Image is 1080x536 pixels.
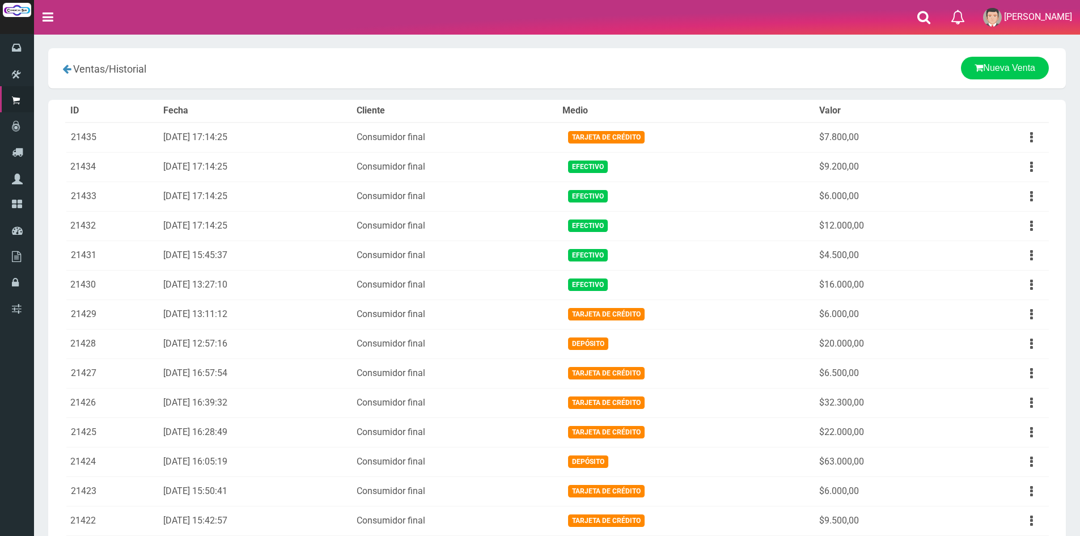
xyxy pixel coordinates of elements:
[568,396,645,408] span: Tarjeta de Crédito
[66,476,159,506] td: 21423
[568,308,645,320] span: Tarjeta de Crédito
[815,447,957,476] td: $63.000,00
[815,182,957,211] td: $6.000,00
[159,299,352,329] td: [DATE] 13:11:12
[159,152,352,182] td: [DATE] 17:14:25
[159,358,352,388] td: [DATE] 16:57:54
[352,506,557,535] td: Consumidor final
[352,299,557,329] td: Consumidor final
[352,123,557,153] td: Consumidor final
[815,506,957,535] td: $9.500,00
[159,123,352,153] td: [DATE] 17:14:25
[66,417,159,447] td: 21425
[57,57,390,80] div: /
[66,299,159,329] td: 21429
[352,329,557,358] td: Consumidor final
[352,182,557,211] td: Consumidor final
[159,476,352,506] td: [DATE] 15:50:41
[109,63,146,75] span: Historial
[568,514,645,526] span: Tarjeta de Crédito
[66,388,159,417] td: 21426
[66,182,159,211] td: 21433
[159,329,352,358] td: [DATE] 12:57:16
[815,417,957,447] td: $22.000,00
[815,100,957,123] th: Valor
[568,278,608,290] span: Efectivo
[159,506,352,535] td: [DATE] 15:42:57
[815,358,957,388] td: $6.500,00
[815,123,957,153] td: $7.800,00
[66,211,159,240] td: 21432
[66,270,159,299] td: 21430
[352,476,557,506] td: Consumidor final
[815,299,957,329] td: $6.000,00
[352,240,557,270] td: Consumidor final
[352,152,557,182] td: Consumidor final
[159,417,352,447] td: [DATE] 16:28:49
[66,358,159,388] td: 21427
[352,447,557,476] td: Consumidor final
[815,476,957,506] td: $6.000,00
[66,447,159,476] td: 21424
[352,417,557,447] td: Consumidor final
[66,506,159,535] td: 21422
[352,358,557,388] td: Consumidor final
[815,211,957,240] td: $12.000,00
[66,152,159,182] td: 21434
[568,367,645,379] span: Tarjeta de Crédito
[568,455,608,467] span: Depósito
[568,131,645,143] span: Tarjeta de Crédito
[66,329,159,358] td: 21428
[159,240,352,270] td: [DATE] 15:45:37
[1004,11,1072,22] span: [PERSON_NAME]
[815,270,957,299] td: $16.000,00
[815,240,957,270] td: $4.500,00
[352,388,557,417] td: Consumidor final
[568,485,645,497] span: Tarjeta de Crédito
[961,57,1049,79] a: Nueva Venta
[352,211,557,240] td: Consumidor final
[815,152,957,182] td: $9.200,00
[568,249,608,261] span: Efectivo
[983,8,1002,27] img: User Image
[558,100,815,123] th: Medio
[159,447,352,476] td: [DATE] 16:05:19
[66,123,159,153] td: 21435
[66,100,159,123] th: ID
[568,426,645,438] span: Tarjeta de Crédito
[73,63,105,75] span: Ventas
[159,211,352,240] td: [DATE] 17:14:25
[3,3,31,17] img: Logo grande
[568,337,608,349] span: Depósito
[352,100,557,123] th: Cliente
[815,329,957,358] td: $20.000,00
[568,220,608,231] span: Efectivo
[568,161,608,172] span: Efectivo
[352,270,557,299] td: Consumidor final
[815,388,957,417] td: $32.300,00
[159,270,352,299] td: [DATE] 13:27:10
[159,182,352,211] td: [DATE] 17:14:25
[568,190,608,202] span: Efectivo
[66,240,159,270] td: 21431
[159,100,352,123] th: Fecha
[159,388,352,417] td: [DATE] 16:39:32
